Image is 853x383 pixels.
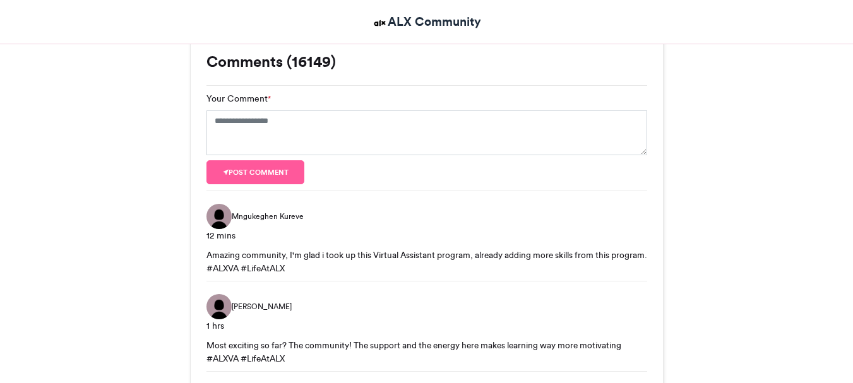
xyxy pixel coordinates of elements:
[206,204,232,229] img: Mngukeghen
[232,211,304,222] span: Mngukeghen Kureve
[232,301,292,312] span: [PERSON_NAME]
[206,294,232,319] img: Marleen
[206,249,647,274] div: Amazing community, I'm glad i took up this Virtual Assistant program, already adding more skills ...
[206,339,647,365] div: Most exciting so far? The community! The support and the energy here makes learning way more moti...
[206,92,271,105] label: Your Comment
[372,13,481,31] a: ALX Community
[206,160,305,184] button: Post comment
[372,15,388,31] img: ALX Community
[206,319,647,333] div: 1 hrs
[206,229,647,242] div: 12 mins
[206,54,647,69] h3: Comments (16149)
